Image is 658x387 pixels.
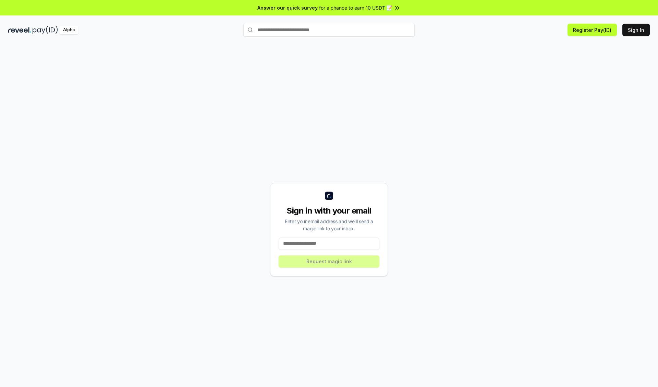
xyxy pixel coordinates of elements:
span: for a chance to earn 10 USDT 📝 [319,4,392,11]
button: Register Pay(ID) [568,24,617,36]
button: Sign In [622,24,650,36]
img: reveel_dark [8,26,31,34]
div: Sign in with your email [279,205,379,216]
div: Enter your email address and we’ll send a magic link to your inbox. [279,218,379,232]
img: logo_small [325,192,333,200]
span: Answer our quick survey [257,4,318,11]
img: pay_id [33,26,58,34]
div: Alpha [59,26,78,34]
